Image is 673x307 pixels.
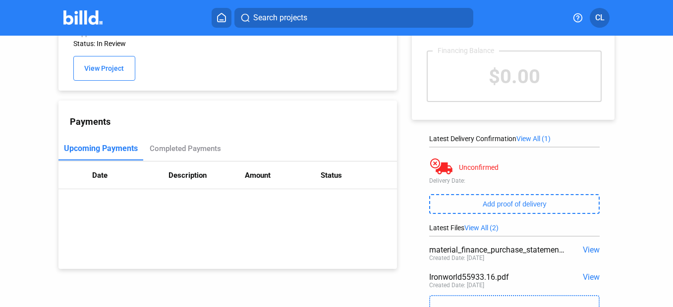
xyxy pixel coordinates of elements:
[433,47,499,54] div: Financing Balance
[428,51,601,101] div: $0.00
[73,40,321,48] div: Status: In Review
[168,161,245,189] th: Description
[590,8,610,28] button: CL
[464,224,499,232] span: View All (2)
[429,245,565,255] div: material_finance_purchase_statement.pdf
[92,161,168,189] th: Date
[429,177,600,184] div: Delivery Date:
[583,272,600,282] span: View
[234,8,473,28] button: Search projects
[516,135,551,143] span: View All (1)
[429,194,600,214] button: Add proof of delivery
[429,282,484,289] div: Created Date: [DATE]
[63,10,103,25] img: Billd Company Logo
[70,116,397,127] div: Payments
[483,200,546,208] span: Add proof of delivery
[429,255,484,261] div: Created Date: [DATE]
[84,65,124,73] span: View Project
[583,245,600,255] span: View
[429,272,565,282] div: Ironworld55933.16.pdf
[73,56,135,81] button: View Project
[595,12,605,24] span: CL
[245,161,321,189] th: Amount
[321,161,397,189] th: Status
[64,144,138,153] div: Upcoming Payments
[429,224,600,232] div: Latest Files
[459,163,499,171] div: Unconfirmed
[429,135,600,143] div: Latest Delivery Confirmation
[253,12,307,24] span: Search projects
[150,144,221,153] div: Completed Payments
